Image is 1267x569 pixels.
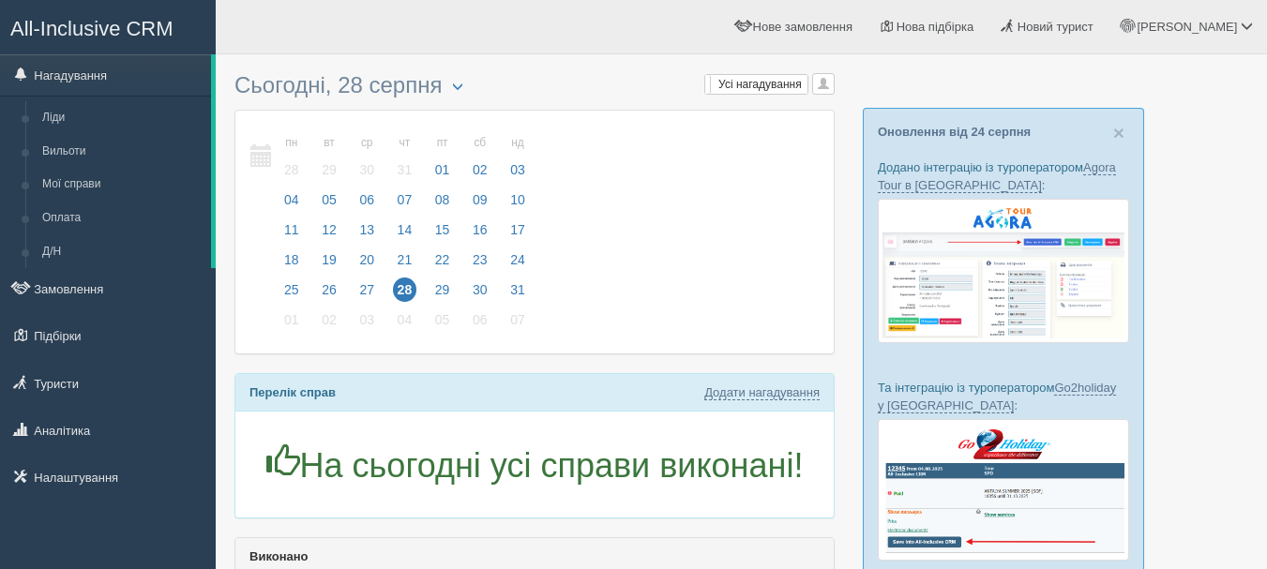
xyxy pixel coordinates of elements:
[462,309,498,339] a: 06
[1018,20,1094,34] span: Новий турист
[279,187,304,212] span: 04
[505,135,530,151] small: нд
[349,125,385,189] a: ср 30
[349,249,385,279] a: 20
[1,1,215,52] a: All-Inclusive CRM
[10,17,173,40] span: All-Inclusive CRM
[279,217,304,242] span: 11
[468,135,492,151] small: сб
[249,549,309,563] b: Виконано
[354,217,379,242] span: 13
[279,277,304,302] span: 25
[878,379,1129,414] p: Та інтеграцію із туроператором :
[500,189,531,219] a: 10
[468,157,492,182] span: 02
[878,160,1116,193] a: Agora Tour в [GEOGRAPHIC_DATA]
[462,219,498,249] a: 16
[430,157,455,182] span: 01
[349,309,385,339] a: 03
[354,247,379,272] span: 20
[249,385,336,399] b: Перелік справ
[1113,123,1124,142] button: Close
[274,249,309,279] a: 18
[387,125,423,189] a: чт 31
[387,279,423,309] a: 28
[393,217,417,242] span: 14
[430,307,455,332] span: 05
[393,187,417,212] span: 07
[393,135,417,151] small: чт
[425,189,460,219] a: 08
[505,307,530,332] span: 07
[878,158,1129,194] p: Додано інтеграцію із туроператором :
[505,277,530,302] span: 31
[34,101,211,135] a: Ліди
[279,157,304,182] span: 28
[354,307,379,332] span: 03
[387,249,423,279] a: 21
[349,279,385,309] a: 27
[1137,20,1237,34] span: [PERSON_NAME]
[34,135,211,169] a: Вильоти
[430,135,455,151] small: пт
[468,277,492,302] span: 30
[317,277,341,302] span: 26
[425,309,460,339] a: 05
[234,73,835,100] h3: Сьогодні, 28 серпня
[878,199,1129,342] img: agora-tour-%D0%B7%D0%B0%D1%8F%D0%B2%D0%BA%D0%B8-%D1%81%D1%80%D0%BC-%D0%B4%D0%BB%D1%8F-%D1%82%D1%8...
[274,189,309,219] a: 04
[317,187,341,212] span: 05
[753,20,852,34] span: Нове замовлення
[462,249,498,279] a: 23
[317,307,341,332] span: 02
[274,219,309,249] a: 11
[387,219,423,249] a: 14
[311,219,347,249] a: 12
[878,381,1116,413] a: Go2holiday у [GEOGRAPHIC_DATA]
[1113,122,1124,143] span: ×
[462,189,498,219] a: 09
[425,249,460,279] a: 22
[279,247,304,272] span: 18
[311,309,347,339] a: 02
[393,157,417,182] span: 31
[878,419,1129,561] img: go2holiday-bookings-crm-for-travel-agency.png
[387,189,423,219] a: 07
[393,247,417,272] span: 21
[505,187,530,212] span: 10
[354,157,379,182] span: 30
[430,277,455,302] span: 29
[354,187,379,212] span: 06
[468,217,492,242] span: 16
[468,307,492,332] span: 06
[878,125,1031,139] a: Оновлення від 24 серпня
[34,168,211,202] a: Мої справи
[311,189,347,219] a: 05
[279,307,304,332] span: 01
[249,444,820,485] h1: На сьогодні усі справи виконані!
[349,219,385,249] a: 13
[34,202,211,235] a: Оплата
[425,279,460,309] a: 29
[500,279,531,309] a: 31
[274,279,309,309] a: 25
[500,219,531,249] a: 17
[274,309,309,339] a: 01
[468,187,492,212] span: 09
[462,279,498,309] a: 30
[425,125,460,189] a: пт 01
[34,235,211,269] a: Д/Н
[500,249,531,279] a: 24
[317,157,341,182] span: 29
[387,309,423,339] a: 04
[430,217,455,242] span: 15
[349,189,385,219] a: 06
[354,277,379,302] span: 27
[393,277,417,302] span: 28
[505,217,530,242] span: 17
[317,135,341,151] small: вт
[505,247,530,272] span: 24
[279,135,304,151] small: пн
[317,247,341,272] span: 19
[500,309,531,339] a: 07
